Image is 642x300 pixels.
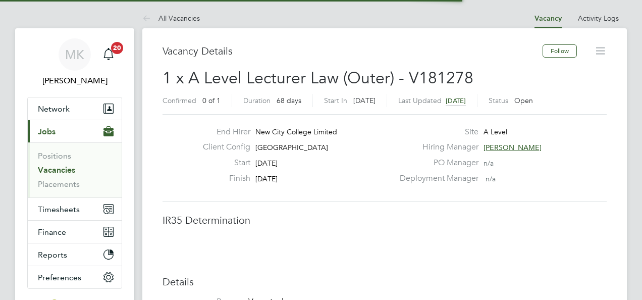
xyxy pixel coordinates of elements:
[514,96,533,105] span: Open
[394,127,478,137] label: Site
[394,173,478,184] label: Deployment Manager
[163,68,473,88] span: 1 x A Level Lecturer Law (Outer) - V181278
[38,104,70,114] span: Network
[489,96,508,105] label: Status
[98,38,119,71] a: 20
[255,159,278,168] span: [DATE]
[28,221,122,243] button: Finance
[255,143,328,152] span: [GEOGRAPHIC_DATA]
[195,127,250,137] label: End Hirer
[163,96,196,105] label: Confirmed
[394,158,478,168] label: PO Manager
[543,44,577,58] button: Follow
[38,127,56,136] span: Jobs
[486,174,496,183] span: n/a
[394,142,478,153] label: Hiring Manager
[195,158,250,168] label: Start
[195,173,250,184] label: Finish
[65,48,84,61] span: MK
[446,96,466,105] span: [DATE]
[353,96,376,105] span: [DATE]
[38,227,66,237] span: Finance
[38,205,80,214] span: Timesheets
[38,250,67,260] span: Reports
[163,44,543,58] h3: Vacancy Details
[163,275,607,288] h3: Details
[28,243,122,266] button: Reports
[27,75,122,87] span: Megan Knowles
[38,165,75,175] a: Vacancies
[28,198,122,220] button: Timesheets
[28,266,122,288] button: Preferences
[484,159,494,168] span: n/a
[484,143,542,152] span: [PERSON_NAME]
[324,96,347,105] label: Start In
[484,127,507,136] span: A Level
[142,14,200,23] a: All Vacancies
[195,142,250,153] label: Client Config
[38,151,71,161] a: Positions
[38,179,80,189] a: Placements
[111,42,123,54] span: 20
[28,97,122,120] button: Network
[28,120,122,142] button: Jobs
[28,142,122,197] div: Jobs
[27,38,122,87] a: MK[PERSON_NAME]
[578,14,619,23] a: Activity Logs
[398,96,442,105] label: Last Updated
[202,96,221,105] span: 0 of 1
[255,174,278,183] span: [DATE]
[163,214,607,227] h3: IR35 Determination
[534,14,562,23] a: Vacancy
[277,96,301,105] span: 68 days
[243,96,271,105] label: Duration
[38,273,81,282] span: Preferences
[255,127,337,136] span: New City College Limited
